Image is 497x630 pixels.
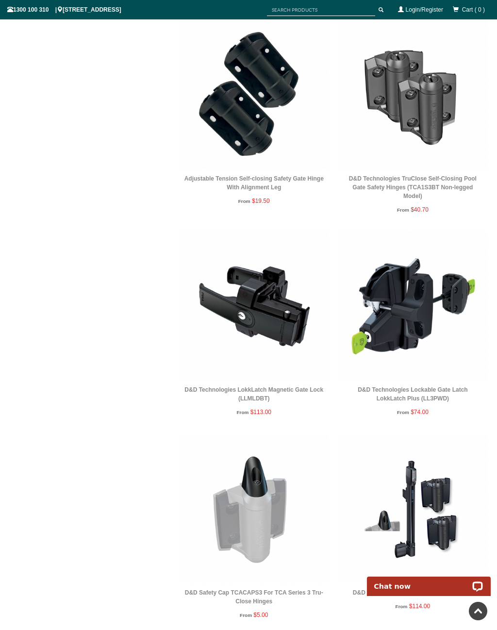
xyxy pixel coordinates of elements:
span: Cart ( 0 ) [462,6,485,13]
span: From [236,410,248,415]
img: D&D Safety Cap TCACAPS3 For TCA Series 3 Tru-Close Hinges - Gate Warehouse [180,434,329,583]
a: D&D Technologies Gate Kit (MTSTDKS3LA) [353,589,473,596]
span: $114.00 [409,603,430,610]
a: Login/Register [406,6,443,13]
span: $5.00 [253,612,268,618]
input: SEARCH PRODUCTS [267,4,375,16]
span: $74.00 [411,409,429,415]
span: $40.70 [411,206,429,213]
a: D&D Technologies Lockable Gate Latch LokkLatch Plus (LL3PWD) [358,386,468,402]
span: $113.00 [250,409,271,415]
span: From [240,613,252,618]
img: D&D Technologies Gate Kit (MTSTDKS3LA) - Gate Warehouse [338,434,487,583]
span: From [238,199,250,204]
a: D&D Safety Cap TCACAPS3 For TCA Series 3 Tru-Close Hinges [185,589,323,605]
span: 1300 100 310 | [STREET_ADDRESS] [7,6,121,13]
a: D&D Technologies LokkLatch Magnetic Gate Lock (LLMLDBT) [184,386,323,402]
img: D&D Technologies TruClose Self-Closing Pool Gate Safety Hinges (TCA1S3BT Non-legged Model) - Gate... [338,20,487,169]
a: D&D Technologies TruClose Self-Closing Pool Gate Safety Hinges (TCA1S3BT Non-legged Model) [349,175,477,199]
a: Adjustable Tension Self-closing Safety Gate Hinge With Alignment Leg [184,175,324,191]
span: From [397,207,409,213]
iframe: LiveChat chat widget [361,565,497,596]
span: From [397,410,409,415]
img: D&D Technologies LokkLatch Magnetic Gate Lock (LLMLDBT) - Gate Warehouse [180,232,329,381]
img: D&D Technologies Lockable Gate Latch LokkLatch Plus (LL3PWD) - Gate Warehouse [338,232,487,381]
span: $19.50 [252,198,270,204]
span: From [396,604,408,609]
img: Adjustable Tension Self-closing Safety Gate Hinge With Alignment Leg - Gate Warehouse [180,20,329,169]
